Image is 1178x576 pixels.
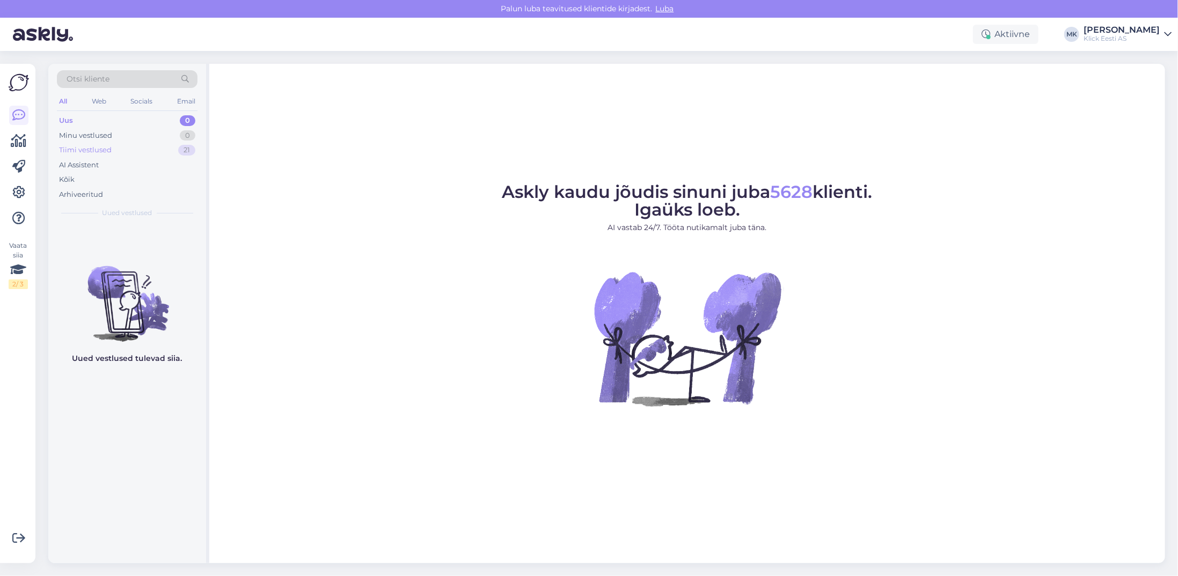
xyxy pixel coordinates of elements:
div: 2 / 3 [9,279,28,289]
img: No Chat active [591,242,784,435]
div: [PERSON_NAME] [1084,26,1160,34]
p: AI vastab 24/7. Tööta nutikamalt juba täna. [502,222,873,233]
div: Vaata siia [9,241,28,289]
div: Arhiveeritud [59,189,103,200]
div: 0 [180,130,195,141]
span: Uued vestlused [103,208,152,218]
div: Minu vestlused [59,130,112,141]
div: Kõik [59,174,75,185]
div: AI Assistent [59,160,99,171]
p: Uued vestlused tulevad siia. [72,353,182,364]
div: Klick Eesti AS [1084,34,1160,43]
div: Tiimi vestlused [59,145,112,156]
img: Askly Logo [9,72,29,93]
div: 0 [180,115,195,126]
div: Email [175,94,197,108]
span: Askly kaudu jõudis sinuni juba klienti. Igaüks loeb. [502,181,873,220]
div: All [57,94,69,108]
a: [PERSON_NAME]Klick Eesti AS [1084,26,1172,43]
div: Socials [128,94,155,108]
div: Web [90,94,108,108]
div: 21 [178,145,195,156]
div: MK [1064,27,1079,42]
div: Aktiivne [973,25,1038,44]
span: Luba [653,4,677,13]
span: Otsi kliente [67,73,109,85]
span: 5628 [771,181,813,202]
img: No chats [48,247,206,343]
div: Uus [59,115,73,126]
